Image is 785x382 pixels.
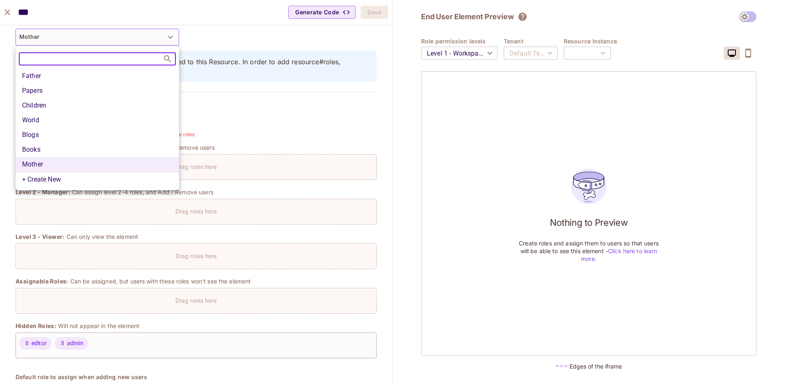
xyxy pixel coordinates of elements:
li: Mother [16,157,179,172]
li: Papers [16,83,179,98]
li: Blogs [16,128,179,142]
li: Books [16,142,179,157]
li: Children [16,98,179,113]
li: World [16,113,179,128]
li: + Create New [16,172,179,187]
li: Father [16,69,179,83]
